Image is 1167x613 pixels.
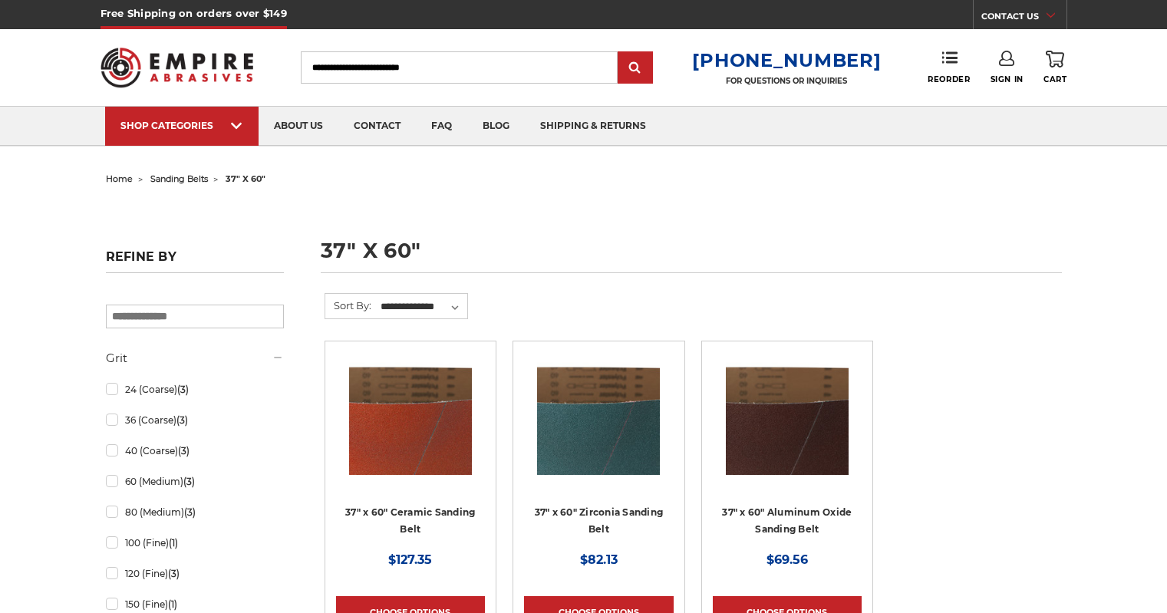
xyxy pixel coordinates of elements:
img: 37" x 60" Aluminum Oxide Sanding Belt [726,352,849,475]
select: Sort By: [378,295,467,318]
a: 24 (Coarse) [106,376,284,403]
span: (3) [184,506,196,518]
a: 60 (Medium) [106,468,284,495]
img: 37" x 60" Ceramic Sanding Belt [349,352,472,475]
a: 36 (Coarse) [106,407,284,433]
a: CONTACT US [981,8,1066,29]
a: [PHONE_NUMBER] [692,49,881,71]
p: FOR QUESTIONS OR INQUIRIES [692,76,881,86]
h5: Grit [106,349,284,367]
span: (3) [183,476,195,487]
a: shipping & returns [525,107,661,146]
a: Cart [1043,51,1066,84]
a: blog [467,107,525,146]
a: 40 (Coarse) [106,437,284,464]
a: 80 (Medium) [106,499,284,526]
a: Reorder [928,51,970,84]
h5: Refine by [106,249,284,273]
img: 37" x 60" Zirconia Sanding Belt [537,352,660,475]
span: Reorder [928,74,970,84]
img: Empire Abrasives [101,38,254,97]
div: SHOP CATEGORIES [120,120,243,131]
span: Sign In [991,74,1024,84]
span: (1) [168,598,177,610]
span: (3) [177,384,189,395]
a: about us [259,107,338,146]
h1: 37" x 60" [321,240,1062,273]
input: Submit [620,53,651,84]
span: (3) [168,568,180,579]
a: 37" x 60" Ceramic Sanding Belt [345,506,475,536]
a: 37" x 60" Aluminum Oxide Sanding Belt [722,506,852,536]
label: Sort By: [325,294,371,317]
a: 37" x 60" Zirconia Sanding Belt [524,352,673,501]
a: contact [338,107,416,146]
span: (1) [169,537,178,549]
a: 37" x 60" Ceramic Sanding Belt [336,352,485,501]
span: $69.56 [766,552,808,567]
span: $127.35 [388,552,432,567]
span: (3) [178,445,190,456]
a: 37" x 60" Zirconia Sanding Belt [535,506,664,536]
a: 100 (Fine) [106,529,284,556]
span: Cart [1043,74,1066,84]
a: home [106,173,133,184]
span: 37" x 60" [226,173,265,184]
a: 120 (Fine) [106,560,284,587]
a: sanding belts [150,173,208,184]
span: $82.13 [580,552,618,567]
span: (3) [176,414,188,426]
a: 37" x 60" Aluminum Oxide Sanding Belt [713,352,862,501]
a: faq [416,107,467,146]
